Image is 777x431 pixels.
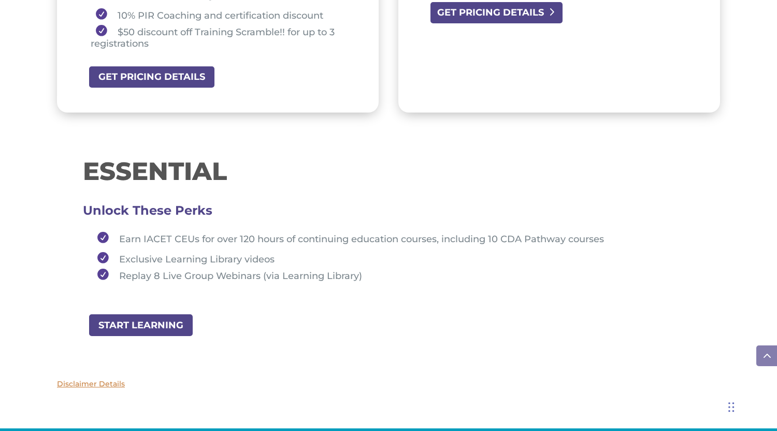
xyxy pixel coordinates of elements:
[57,378,720,391] p: Disclaimer Details
[92,248,694,269] li: Exclusive Learning Library videos
[91,5,353,25] li: 10% PIR Coaching and certification discount
[728,392,735,423] div: Drag
[83,211,694,216] h3: Unlock These Perks
[725,381,777,431] iframe: Chat Widget
[429,1,564,24] a: GET PRICING DETAILS
[119,233,604,245] span: Earn IACET CEUs for over 120 hours of continuing education courses, including 10 CDA Pathway courses
[88,65,215,89] a: GET PRICING DETAILS
[91,25,353,49] li: $50 discount off Training Scramble!! for up to 3 registrations
[83,159,694,189] h1: ESSENTIAL
[92,269,694,282] li: Replay 8 Live Group Webinars (via Learning Library)
[88,313,194,337] a: START LEARNING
